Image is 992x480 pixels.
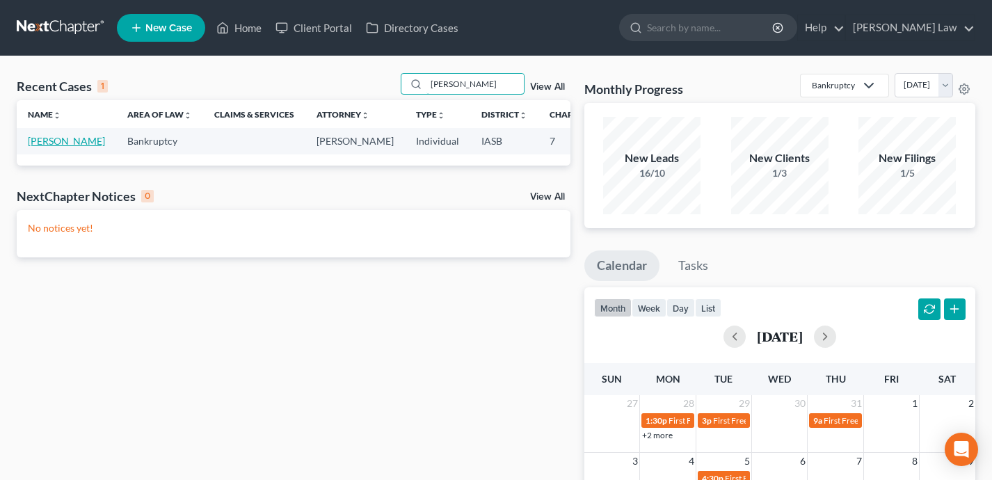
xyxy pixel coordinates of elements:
[646,415,667,426] span: 1:30p
[141,190,154,202] div: 0
[184,111,192,120] i: unfold_more
[519,111,527,120] i: unfold_more
[584,250,659,281] a: Calendar
[737,395,751,412] span: 29
[405,128,470,154] td: Individual
[116,128,203,154] td: Bankruptcy
[743,453,751,470] span: 5
[849,395,863,412] span: 31
[813,415,822,426] span: 9a
[799,453,807,470] span: 6
[702,415,712,426] span: 3p
[625,395,639,412] span: 27
[530,192,565,202] a: View All
[602,373,622,385] span: Sun
[305,128,405,154] td: [PERSON_NAME]
[826,373,846,385] span: Thu
[713,415,898,426] span: First Free Consultation Invite for [PERSON_NAME]
[858,150,956,166] div: New Filings
[793,395,807,412] span: 30
[416,109,445,120] a: Typeunfold_more
[666,298,695,317] button: day
[530,82,565,92] a: View All
[269,15,359,40] a: Client Portal
[911,395,919,412] span: 1
[538,128,608,154] td: 7
[632,298,666,317] button: week
[584,81,683,97] h3: Monthly Progress
[812,79,855,91] div: Bankruptcy
[731,166,829,180] div: 1/3
[714,373,733,385] span: Tue
[911,453,919,470] span: 8
[846,15,975,40] a: [PERSON_NAME] Law
[17,78,108,95] div: Recent Cases
[757,329,803,344] h2: [DATE]
[884,373,899,385] span: Fri
[361,111,369,120] i: unfold_more
[603,150,701,166] div: New Leads
[470,128,538,154] td: IASB
[209,15,269,40] a: Home
[317,109,369,120] a: Attorneyunfold_more
[798,15,845,40] a: Help
[631,453,639,470] span: 3
[967,395,975,412] span: 2
[127,109,192,120] a: Area of Lawunfold_more
[145,23,192,33] span: New Case
[647,15,774,40] input: Search by name...
[731,150,829,166] div: New Clients
[28,221,559,235] p: No notices yet!
[426,74,524,94] input: Search by name...
[666,250,721,281] a: Tasks
[682,395,696,412] span: 28
[97,80,108,93] div: 1
[938,373,956,385] span: Sat
[203,100,305,128] th: Claims & Services
[481,109,527,120] a: Districtunfold_more
[603,166,701,180] div: 16/10
[858,166,956,180] div: 1/5
[359,15,465,40] a: Directory Cases
[642,430,673,440] a: +2 more
[945,433,978,466] div: Open Intercom Messenger
[550,109,597,120] a: Chapterunfold_more
[28,109,61,120] a: Nameunfold_more
[53,111,61,120] i: unfold_more
[656,373,680,385] span: Mon
[594,298,632,317] button: month
[768,373,791,385] span: Wed
[695,298,721,317] button: list
[855,453,863,470] span: 7
[687,453,696,470] span: 4
[17,188,154,205] div: NextChapter Notices
[669,415,922,426] span: First Free Consultation Invite for [PERSON_NAME], [PERSON_NAME]
[28,135,105,147] a: [PERSON_NAME]
[437,111,445,120] i: unfold_more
